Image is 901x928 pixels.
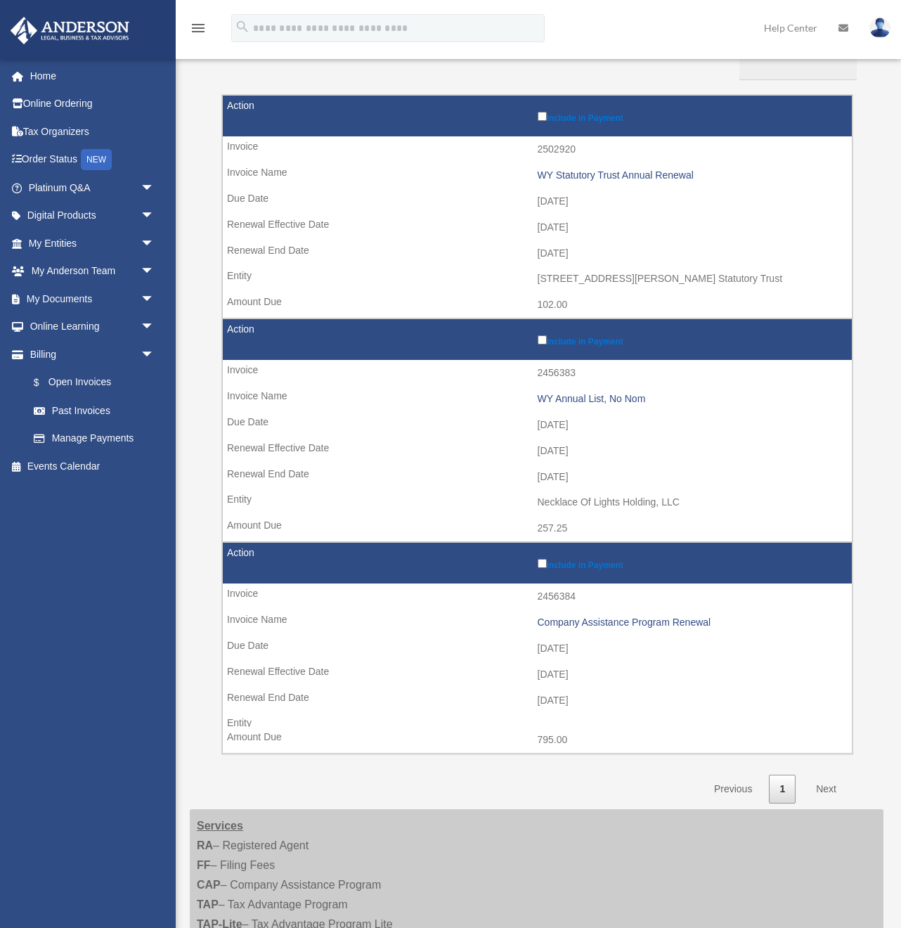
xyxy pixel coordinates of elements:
[223,360,852,387] td: 2456383
[197,839,213,851] strong: RA
[81,149,112,170] div: NEW
[10,90,176,118] a: Online Ordering
[223,489,852,516] td: Necklace Of Lights Holding, LLC
[538,333,845,347] label: Include in Payment
[10,174,176,202] a: Platinum Q&Aarrow_drop_down
[704,775,763,804] a: Previous
[141,313,169,342] span: arrow_drop_down
[20,425,169,453] a: Manage Payments
[223,136,852,163] td: 2502920
[223,292,852,318] td: 102.00
[223,240,852,267] td: [DATE]
[235,19,250,34] i: search
[538,169,845,181] div: WY Statutory Trust Annual Renewal
[20,368,162,397] a: $Open Invoices
[10,202,176,230] a: Digital Productsarrow_drop_down
[10,313,176,341] a: Online Learningarrow_drop_down
[538,617,845,629] div: Company Assistance Program Renewal
[10,62,176,90] a: Home
[10,146,176,174] a: Order StatusNEW
[223,266,852,292] td: [STREET_ADDRESS][PERSON_NAME] Statutory Trust
[10,452,176,480] a: Events Calendar
[538,559,547,568] input: Include in Payment
[10,257,176,285] a: My Anderson Teamarrow_drop_down
[223,688,852,714] td: [DATE]
[141,202,169,231] span: arrow_drop_down
[6,17,134,44] img: Anderson Advisors Platinum Portal
[223,188,852,215] td: [DATE]
[20,397,169,425] a: Past Invoices
[197,879,221,891] strong: CAP
[223,515,852,542] td: 257.25
[190,20,207,37] i: menu
[739,54,857,81] input: Search:
[197,820,243,832] strong: Services
[10,340,169,368] a: Billingarrow_drop_down
[190,25,207,37] a: menu
[223,636,852,662] td: [DATE]
[141,340,169,369] span: arrow_drop_down
[538,335,547,344] input: Include in Payment
[141,229,169,258] span: arrow_drop_down
[223,727,852,754] td: 795.00
[223,464,852,491] td: [DATE]
[41,374,48,392] span: $
[197,859,211,871] strong: FF
[223,438,852,465] td: [DATE]
[10,229,176,257] a: My Entitiesarrow_drop_down
[10,117,176,146] a: Tax Organizers
[141,285,169,314] span: arrow_drop_down
[223,584,852,610] td: 2456384
[538,109,845,123] label: Include in Payment
[769,775,796,804] a: 1
[10,285,176,313] a: My Documentsarrow_drop_down
[141,174,169,202] span: arrow_drop_down
[538,393,845,405] div: WY Annual List, No Nom
[869,18,890,38] img: User Pic
[197,898,219,910] strong: TAP
[805,775,847,804] a: Next
[538,112,547,121] input: Include in Payment
[223,214,852,241] td: [DATE]
[141,257,169,286] span: arrow_drop_down
[538,556,845,570] label: Include in Payment
[223,662,852,688] td: [DATE]
[223,412,852,439] td: [DATE]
